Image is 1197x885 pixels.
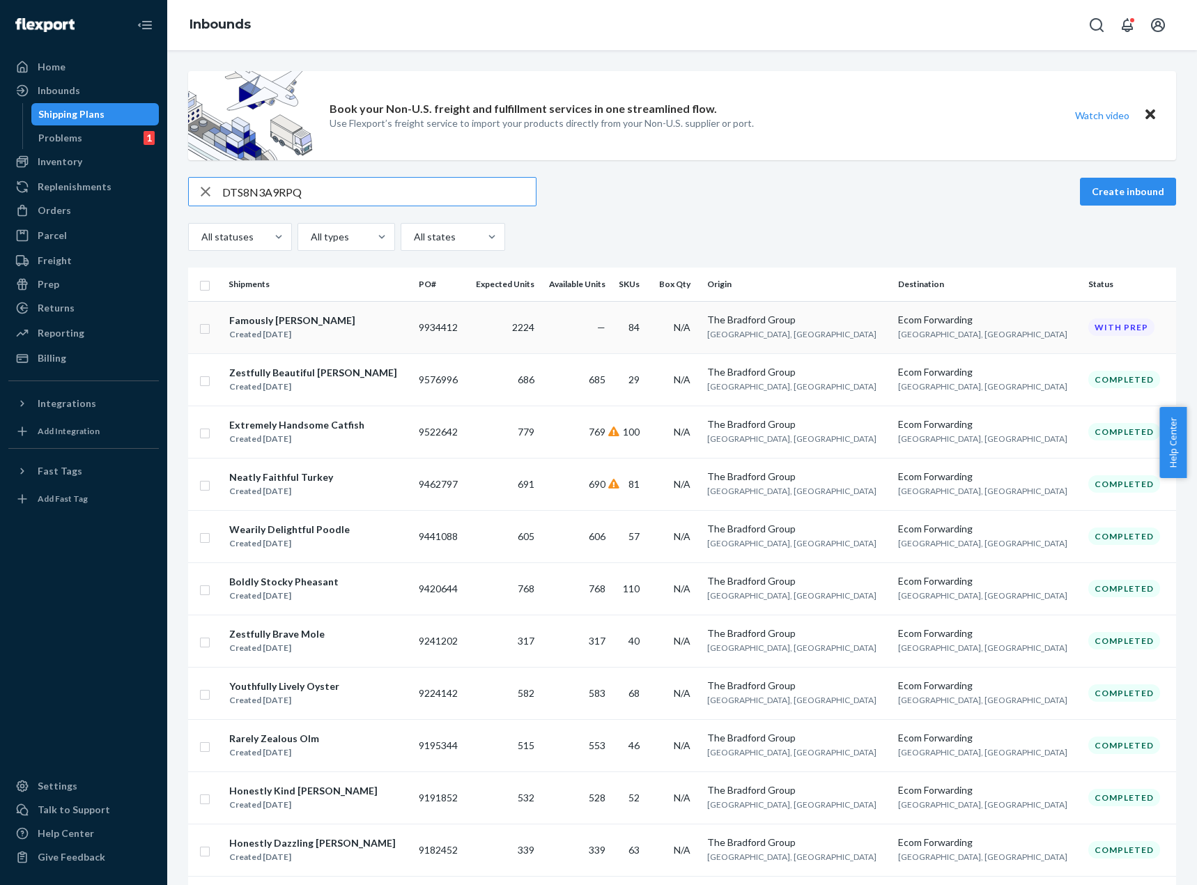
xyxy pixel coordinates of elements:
input: All states [412,230,414,244]
span: 528 [589,792,605,803]
a: Talk to Support [8,799,159,821]
span: 110 [623,583,640,594]
div: Freight [38,254,72,268]
a: Add Fast Tag [8,488,159,510]
div: Honestly Dazzling [PERSON_NAME] [229,836,396,850]
span: [GEOGRAPHIC_DATA], [GEOGRAPHIC_DATA] [707,381,876,392]
div: Created [DATE] [229,380,397,394]
div: Completed [1088,841,1160,859]
span: [GEOGRAPHIC_DATA], [GEOGRAPHIC_DATA] [898,747,1067,757]
span: 532 [518,792,534,803]
div: Created [DATE] [229,589,339,603]
div: Completed [1088,789,1160,806]
span: [GEOGRAPHIC_DATA], [GEOGRAPHIC_DATA] [707,329,876,339]
span: 606 [589,530,605,542]
div: The Bradford Group [707,365,886,379]
td: 9522642 [413,406,466,458]
th: Box Qty [651,268,702,301]
div: Billing [38,351,66,365]
a: Prep [8,273,159,295]
td: 9224142 [413,667,466,719]
th: Expected Units [466,268,540,301]
span: 691 [518,478,534,490]
div: Ecom Forwarding [898,522,1077,536]
div: The Bradford Group [707,836,886,849]
div: Prep [38,277,59,291]
div: Ecom Forwarding [898,574,1077,588]
span: 768 [589,583,605,594]
div: The Bradford Group [707,417,886,431]
div: Boldly Stocky Pheasant [229,575,339,589]
span: [GEOGRAPHIC_DATA], [GEOGRAPHIC_DATA] [898,852,1067,862]
div: Honestly Kind [PERSON_NAME] [229,784,378,798]
div: 1 [144,131,155,145]
span: N/A [674,687,690,699]
a: Settings [8,775,159,797]
div: Parcel [38,229,67,243]
span: 57 [628,530,640,542]
div: The Bradford Group [707,626,886,640]
div: The Bradford Group [707,783,886,797]
div: Add Fast Tag [38,493,88,505]
a: Inbounds [190,17,251,32]
span: [GEOGRAPHIC_DATA], [GEOGRAPHIC_DATA] [707,433,876,444]
input: All types [309,230,311,244]
div: Inventory [38,155,82,169]
div: Created [DATE] [229,432,364,446]
td: 9462797 [413,458,466,510]
button: Close Navigation [131,11,159,39]
div: Zestfully Brave Mole [229,627,325,641]
a: Shipping Plans [31,103,160,125]
span: [GEOGRAPHIC_DATA], [GEOGRAPHIC_DATA] [898,799,1067,810]
div: The Bradford Group [707,574,886,588]
a: Parcel [8,224,159,247]
th: SKUs [611,268,651,301]
span: N/A [674,635,690,647]
span: 339 [518,844,534,856]
button: Open Search Box [1083,11,1111,39]
th: Origin [702,268,892,301]
div: Shipping Plans [38,107,105,121]
p: Use Flexport’s freight service to import your products directly from your Non-U.S. supplier or port. [330,116,754,130]
td: 9182452 [413,824,466,876]
td: 9934412 [413,301,466,353]
div: Settings [38,779,77,793]
span: 81 [628,478,640,490]
a: Add Integration [8,420,159,442]
div: The Bradford Group [707,522,886,536]
span: N/A [674,321,690,333]
div: Fast Tags [38,464,82,478]
span: N/A [674,844,690,856]
span: 100 [623,426,640,438]
div: Famously [PERSON_NAME] [229,314,355,328]
span: [GEOGRAPHIC_DATA], [GEOGRAPHIC_DATA] [707,538,876,548]
div: Wearily Delightful Poodle [229,523,350,537]
td: 9195344 [413,719,466,771]
div: Ecom Forwarding [898,836,1077,849]
th: Shipments [223,268,413,301]
button: Help Center [1159,407,1187,478]
td: 9576996 [413,353,466,406]
th: Status [1083,268,1176,301]
span: 52 [628,792,640,803]
span: 582 [518,687,534,699]
a: Problems1 [31,127,160,149]
a: Inventory [8,151,159,173]
button: Watch video [1066,105,1138,125]
span: 769 [589,426,605,438]
a: Returns [8,297,159,319]
div: Created [DATE] [229,537,350,551]
div: Completed [1088,580,1160,597]
div: Ecom Forwarding [898,679,1077,693]
span: 686 [518,374,534,385]
span: 84 [628,321,640,333]
div: Rarely Zealous Olm [229,732,319,746]
div: Inbounds [38,84,80,98]
span: 690 [589,478,605,490]
span: N/A [674,426,690,438]
div: The Bradford Group [707,313,886,327]
span: 68 [628,687,640,699]
span: [GEOGRAPHIC_DATA], [GEOGRAPHIC_DATA] [707,486,876,496]
span: [GEOGRAPHIC_DATA], [GEOGRAPHIC_DATA] [898,381,1067,392]
span: 63 [628,844,640,856]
